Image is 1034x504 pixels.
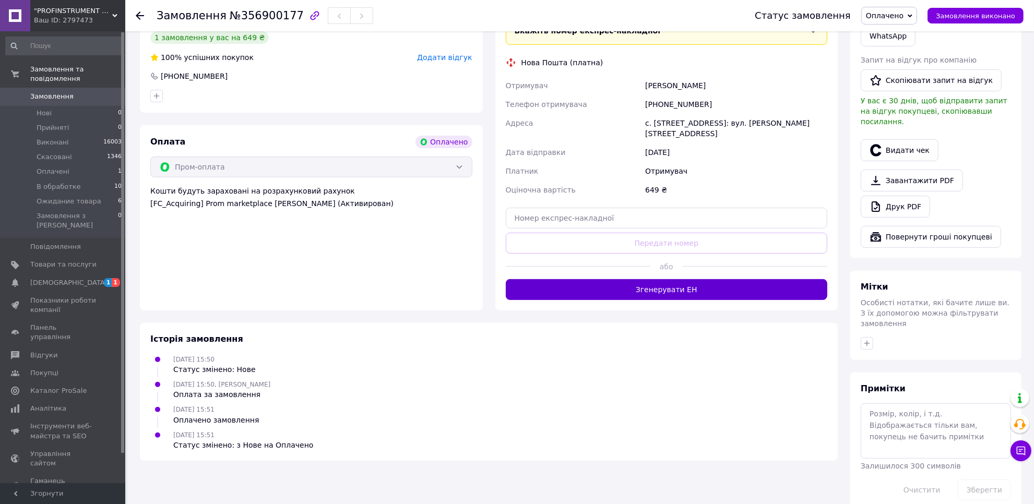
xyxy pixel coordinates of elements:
div: Отримувач [643,162,829,181]
span: Замовлення [30,92,74,101]
span: [DEMOGRAPHIC_DATA] [30,278,108,287]
span: 1346 [107,152,122,162]
div: Повернутися назад [136,10,144,21]
span: Інструменти веб-майстра та SEO [30,422,97,440]
div: Статус змінено: з Нове на Оплачено [173,440,313,450]
span: Залишилося 300 символів [861,462,961,470]
span: Примітки [861,383,906,393]
span: Ожидание товара [37,197,101,206]
span: 0 [118,211,122,230]
span: Запит на відгук про компанію [861,56,977,64]
span: Замовлення [157,9,227,22]
span: 6 [118,197,122,206]
span: Телефон отримувача [506,100,587,109]
span: В обработке [37,182,81,191]
span: У вас є 30 днів, щоб відправити запит на відгук покупцеві, скопіювавши посилання. [861,97,1007,126]
div: 1 замовлення у вас на 649 ₴ [150,31,269,44]
div: Ваш ID: 2797473 [34,16,125,25]
div: успішних покупок [150,52,254,63]
button: Повернути гроші покупцеві [861,226,1001,248]
span: Замовлення виконано [936,12,1015,20]
span: Адреса [506,119,533,127]
span: 0 [118,109,122,118]
span: Замовлення та повідомлення [30,65,125,83]
div: [DATE] [643,143,829,162]
span: Отримувач [506,81,548,90]
span: Платник [506,167,539,175]
button: Чат з покупцем [1011,440,1031,461]
span: Аналітика [30,404,66,413]
span: [DATE] 15:51 [173,431,215,439]
span: "PROFINSTRUMENT UA" [34,6,112,16]
button: Замовлення виконано [928,8,1024,23]
span: Каталог ProSale [30,386,87,395]
span: 1 [118,167,122,176]
a: Друк PDF [861,196,930,218]
span: Товари та послуги [30,260,97,269]
input: Пошук [5,37,123,55]
span: Повідомлення [30,242,81,251]
div: [FC_Acquiring] Prom marketplace [PERSON_NAME] (Активирован) [150,198,472,209]
div: 649 ₴ [643,181,829,199]
div: Оплачено замовлення [173,415,259,425]
span: 100% [161,53,182,62]
span: або [650,261,683,272]
span: Оплачені [37,167,69,176]
span: Покупці [30,368,58,378]
span: Мітки [861,282,888,292]
button: Скопіювати запит на відгук [861,69,1002,91]
span: 16003 [103,138,122,147]
span: Гаманець компанії [30,476,97,495]
span: Управління сайтом [30,449,97,468]
span: Історія замовлення [150,334,243,344]
span: [DATE] 15:51 [173,406,215,413]
input: Номер експрес-накладної [506,208,828,229]
span: Оціночна вартість [506,186,576,194]
span: Дата відправки [506,148,566,157]
div: Оплачено [415,136,472,148]
span: Замовлення з [PERSON_NAME] [37,211,118,230]
div: [PHONE_NUMBER] [160,71,229,81]
span: 10 [114,182,122,191]
span: Оплата [150,137,185,147]
div: [PERSON_NAME] [643,76,829,95]
span: Показники роботи компанії [30,296,97,315]
div: с. [STREET_ADDRESS]: вул. [PERSON_NAME][STREET_ADDRESS] [643,114,829,143]
div: Статус замовлення [755,10,851,21]
span: №356900177 [230,9,304,22]
button: Видати чек [861,139,938,161]
span: 0 [118,123,122,133]
span: Оплачено [866,11,904,20]
span: Скасовані [37,152,72,162]
a: Завантажити PDF [861,170,963,191]
div: Статус змінено: Нове [173,364,256,375]
span: Прийняті [37,123,69,133]
span: [DATE] 15:50 [173,356,215,363]
div: Оплата за замовлення [173,389,270,400]
span: Особисті нотатки, які бачите лише ви. З їх допомогою можна фільтрувати замовлення [861,298,1009,328]
span: Панель управління [30,323,97,342]
span: Відгуки [30,351,57,360]
span: Додати відгук [417,53,472,62]
span: Виконані [37,138,69,147]
a: WhatsApp [861,26,916,46]
span: [DATE] 15:50, [PERSON_NAME] [173,381,270,388]
div: Кошти будуть зараховані на розрахунковий рахунок [150,186,472,209]
span: 1 [112,278,120,287]
span: 1 [104,278,112,287]
div: [PHONE_NUMBER] [643,95,829,114]
div: Нова Пошта (платна) [519,57,606,68]
span: Нові [37,109,52,118]
button: Згенерувати ЕН [506,279,828,300]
